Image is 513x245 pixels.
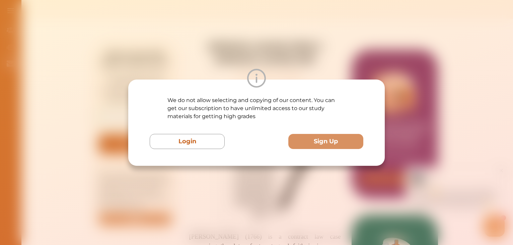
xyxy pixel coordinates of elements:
[134,36,140,43] span: 🌟
[59,7,71,19] img: Nini
[148,50,154,55] i: 1
[59,23,147,43] p: Hey there If you have any questions, I'm here to help! Just text back 'Hi' and choose from the fo...
[75,11,83,18] div: Nini
[167,96,346,120] p: We do not allow selecting and copying of our content. You can get our subscription to have unlimi...
[80,23,86,30] span: 👋
[150,134,225,149] button: Login
[288,134,363,149] button: Sign Up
